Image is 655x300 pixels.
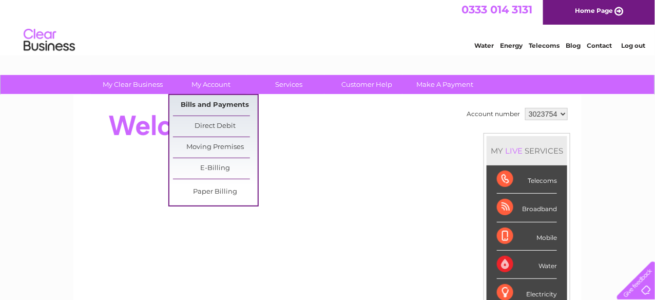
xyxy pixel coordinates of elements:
[621,44,645,51] a: Log out
[474,44,494,51] a: Water
[403,75,488,94] a: Make A Payment
[173,116,258,137] a: Direct Debit
[497,251,557,279] div: Water
[91,75,176,94] a: My Clear Business
[487,136,567,165] div: MY SERVICES
[529,44,560,51] a: Telecoms
[173,95,258,116] a: Bills and Payments
[566,44,581,51] a: Blog
[23,27,75,58] img: logo.png
[503,146,525,156] div: LIVE
[587,44,612,51] a: Contact
[497,165,557,194] div: Telecoms
[325,75,410,94] a: Customer Help
[464,105,523,123] td: Account number
[497,222,557,251] div: Mobile
[461,5,532,18] a: 0333 014 3131
[500,44,523,51] a: Energy
[173,137,258,158] a: Moving Premises
[247,75,332,94] a: Services
[173,158,258,179] a: E-Billing
[497,194,557,222] div: Broadband
[173,182,258,202] a: Paper Billing
[169,75,254,94] a: My Account
[86,6,571,50] div: Clear Business is a trading name of Verastar Limited (registered in [GEOGRAPHIC_DATA] No. 3667643...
